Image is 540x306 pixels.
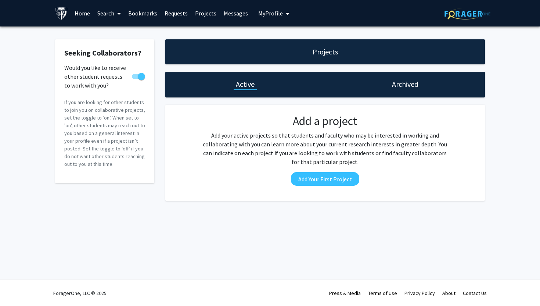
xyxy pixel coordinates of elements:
[64,63,129,90] span: Would you like to receive other student requests to work with you?
[64,49,145,57] h2: Seeking Collaborators?
[236,79,255,89] h1: Active
[201,131,450,166] p: Add your active projects so that students and faculty who may be interested in working and collab...
[392,79,418,89] h1: Archived
[94,0,125,26] a: Search
[125,0,161,26] a: Bookmarks
[191,0,220,26] a: Projects
[404,290,435,296] a: Privacy Policy
[444,8,490,19] img: ForagerOne Logo
[64,99,145,168] p: If you are looking for other students to join you on collaborative projects, set the toggle to ‘o...
[329,290,361,296] a: Press & Media
[201,114,450,128] h2: Add a project
[258,10,283,17] span: My Profile
[71,0,94,26] a: Home
[313,47,338,57] h1: Projects
[6,273,31,300] iframe: Chat
[368,290,397,296] a: Terms of Use
[220,0,252,26] a: Messages
[291,172,359,186] button: Add Your First Project
[55,7,68,20] img: Johns Hopkins University Logo
[463,290,487,296] a: Contact Us
[53,280,107,306] div: ForagerOne, LLC © 2025
[161,0,191,26] a: Requests
[442,290,456,296] a: About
